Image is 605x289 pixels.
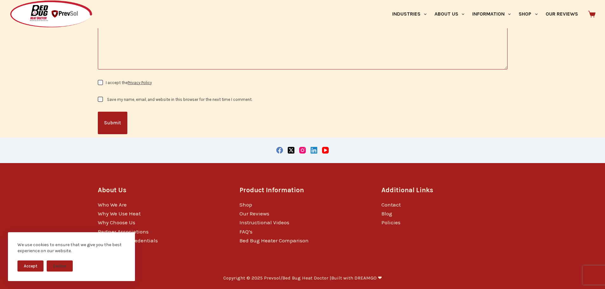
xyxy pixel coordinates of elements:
label: I accept the [106,80,152,85]
a: Facebook [276,147,283,154]
a: Why Choose Us [98,219,135,226]
a: YouTube [322,147,329,154]
a: Privacy Policy [128,80,152,85]
a: Policies [381,219,400,226]
a: Instructional Videos [239,219,289,226]
h3: About Us [98,185,224,195]
label: Save my name, email, and website in this browser for the next time I comment. [107,97,252,102]
h3: Product Information [239,185,366,195]
a: Why We Use Heat [98,210,141,217]
a: Built with DREAMGO ❤ [331,275,382,281]
a: Contact [381,201,401,208]
a: Our Reviews [239,210,269,217]
button: Open LiveChat chat widget [5,3,24,22]
a: FAQ’s [239,228,252,235]
a: X (Twitter) [288,147,294,154]
a: Who We Are [98,201,127,208]
button: Decline [47,260,73,272]
p: Copyright © 2025 Prevsol/Bed Bug Heat Doctor | [223,275,382,281]
a: Blog [381,210,392,217]
button: Submit [98,112,127,134]
a: Partner Associations [98,228,149,235]
a: Bed Bug Heater Comparison [239,237,309,244]
h3: Additional Links [381,185,508,195]
a: Shop [239,201,252,208]
a: Instagram [299,147,306,154]
div: We use cookies to ensure that we give you the best experience on our website. [17,242,125,254]
a: LinkedIn [311,147,317,154]
button: Accept [17,260,44,272]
